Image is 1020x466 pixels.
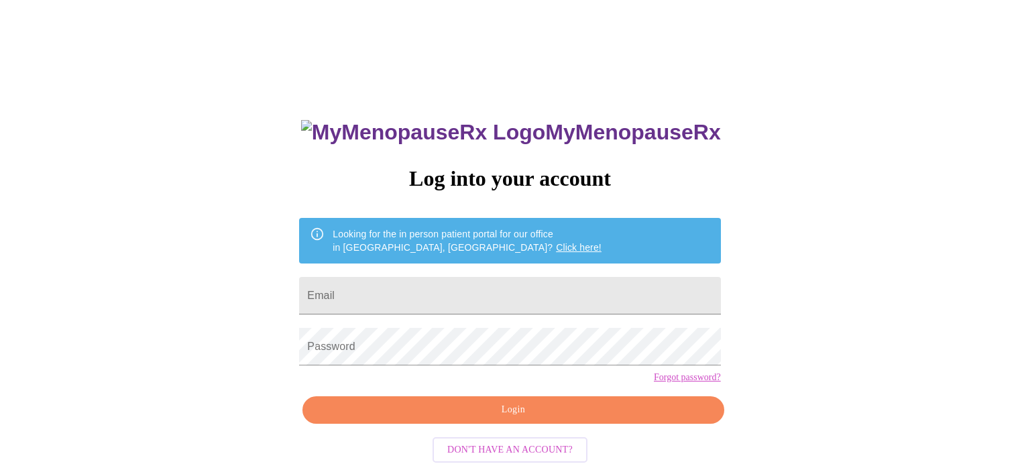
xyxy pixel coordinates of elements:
img: MyMenopauseRx Logo [301,120,545,145]
a: Click here! [556,242,602,253]
span: Don't have an account? [447,442,573,459]
a: Forgot password? [654,372,721,383]
span: Login [318,402,708,418]
button: Login [302,396,724,424]
h3: MyMenopauseRx [301,120,721,145]
div: Looking for the in person patient portal for our office in [GEOGRAPHIC_DATA], [GEOGRAPHIC_DATA]? [333,222,602,259]
h3: Log into your account [299,166,720,191]
button: Don't have an account? [433,437,587,463]
a: Don't have an account? [429,443,591,454]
